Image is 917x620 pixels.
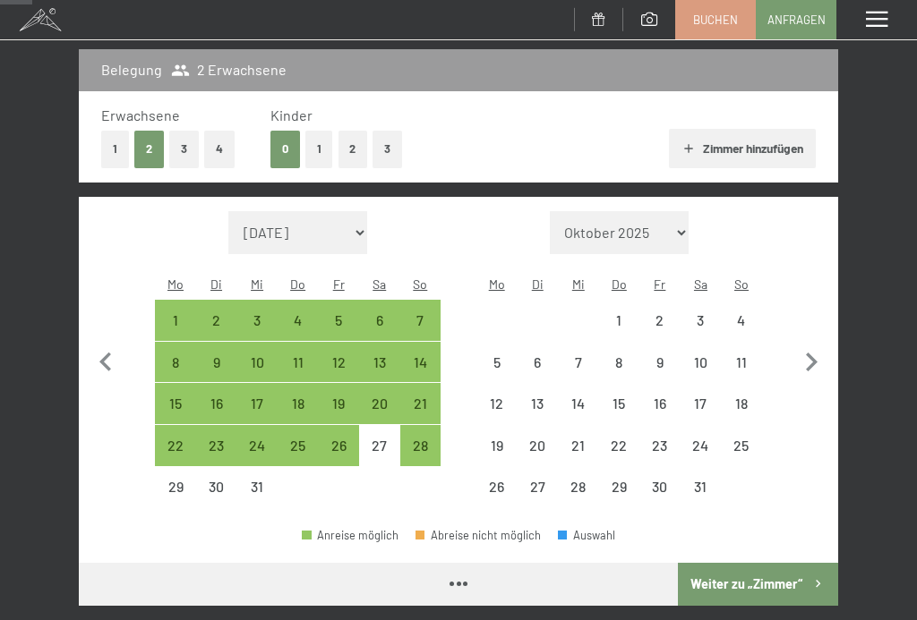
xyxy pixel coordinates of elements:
h3: Belegung [101,60,162,80]
div: Mon Jan 05 2026 [476,342,518,383]
abbr: Sonntag [413,276,427,292]
div: Sat Jan 24 2026 [681,425,722,466]
button: 3 [373,131,402,167]
div: 8 [601,355,638,393]
div: Anreise möglich [196,342,237,383]
div: 20 [361,396,399,434]
div: Tue Dec 16 2025 [196,383,237,424]
button: 2 [339,131,368,167]
div: 23 [641,438,679,476]
div: Tue Dec 30 2025 [196,467,237,508]
div: 21 [560,438,597,476]
div: Sat Dec 06 2025 [359,300,400,341]
div: 3 [682,313,720,351]
div: 19 [320,396,357,434]
div: 20 [518,438,556,476]
div: 11 [279,355,317,393]
div: Anreise möglich [318,300,359,341]
div: 10 [238,355,276,393]
button: Vorheriger Monat [87,211,124,508]
div: Sun Jan 04 2026 [721,300,762,341]
div: 26 [478,480,516,517]
div: Sat Dec 27 2025 [359,425,400,466]
div: 15 [157,396,194,434]
div: 12 [478,396,516,434]
div: Anreise nicht möglich [359,425,400,466]
div: Anreise möglich [236,383,278,424]
div: 11 [723,355,760,393]
div: Anreise möglich [196,300,237,341]
button: Nächster Monat [793,211,830,508]
div: Fri Dec 19 2025 [318,383,359,424]
div: Thu Dec 18 2025 [278,383,319,424]
div: Mon Dec 22 2025 [155,425,196,466]
div: Wed Jan 21 2026 [558,425,599,466]
div: Anreise möglich [400,383,441,424]
abbr: Montag [167,276,184,292]
div: Fri Jan 30 2026 [639,467,681,508]
button: Zimmer hinzufügen [669,129,815,168]
div: Mon Jan 26 2026 [476,467,518,508]
div: Anreise möglich [155,300,196,341]
div: Anreise nicht möglich [517,383,558,424]
div: Thu Dec 04 2025 [278,300,319,341]
abbr: Mittwoch [572,276,585,292]
div: 30 [641,480,679,517]
abbr: Samstag [373,276,386,292]
a: Buchen [676,1,755,38]
div: Anreise nicht möglich [639,383,681,424]
div: Wed Jan 28 2026 [558,467,599,508]
div: Anreise möglich [359,300,400,341]
div: Tue Jan 13 2026 [517,383,558,424]
div: 29 [157,480,194,517]
div: 16 [641,396,679,434]
div: 13 [518,396,556,434]
div: 19 [478,438,516,476]
div: Anreise möglich [302,530,399,541]
div: Wed Dec 24 2025 [236,425,278,466]
div: Sun Jan 18 2026 [721,383,762,424]
div: 23 [198,438,236,476]
div: Sat Dec 13 2025 [359,342,400,383]
div: Sat Jan 17 2026 [681,383,722,424]
div: Anreise nicht möglich [476,383,518,424]
div: Tue Jan 06 2026 [517,342,558,383]
div: Anreise nicht möglich [558,342,599,383]
div: 6 [361,313,399,351]
span: Kinder [270,106,313,123]
button: 2 [134,131,164,167]
div: 26 [320,438,357,476]
div: Sat Jan 31 2026 [681,467,722,508]
div: Anreise möglich [400,425,441,466]
div: Anreise nicht möglich [517,342,558,383]
div: 13 [361,355,399,393]
div: Anreise möglich [196,425,237,466]
div: Anreise möglich [359,383,400,424]
div: Anreise möglich [155,425,196,466]
div: 14 [402,355,440,393]
div: Anreise möglich [236,342,278,383]
div: 1 [157,313,194,351]
abbr: Donnerstag [612,276,627,292]
div: Thu Dec 25 2025 [278,425,319,466]
div: Anreise nicht möglich [476,425,518,466]
div: Anreise möglich [318,425,359,466]
div: 6 [518,355,556,393]
div: Fri Jan 16 2026 [639,383,681,424]
div: 8 [157,355,194,393]
div: Anreise nicht möglich [599,425,640,466]
div: Anreise nicht möglich [599,467,640,508]
div: Mon Dec 29 2025 [155,467,196,508]
div: Thu Dec 11 2025 [278,342,319,383]
div: Tue Dec 23 2025 [196,425,237,466]
div: 9 [641,355,679,393]
div: Wed Jan 07 2026 [558,342,599,383]
div: Wed Dec 03 2025 [236,300,278,341]
div: Fri Dec 26 2025 [318,425,359,466]
div: Anreise möglich [400,300,441,341]
div: Thu Jan 01 2026 [599,300,640,341]
div: Sat Jan 10 2026 [681,342,722,383]
div: Fri Jan 09 2026 [639,342,681,383]
div: Mon Jan 12 2026 [476,383,518,424]
div: 2 [641,313,679,351]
